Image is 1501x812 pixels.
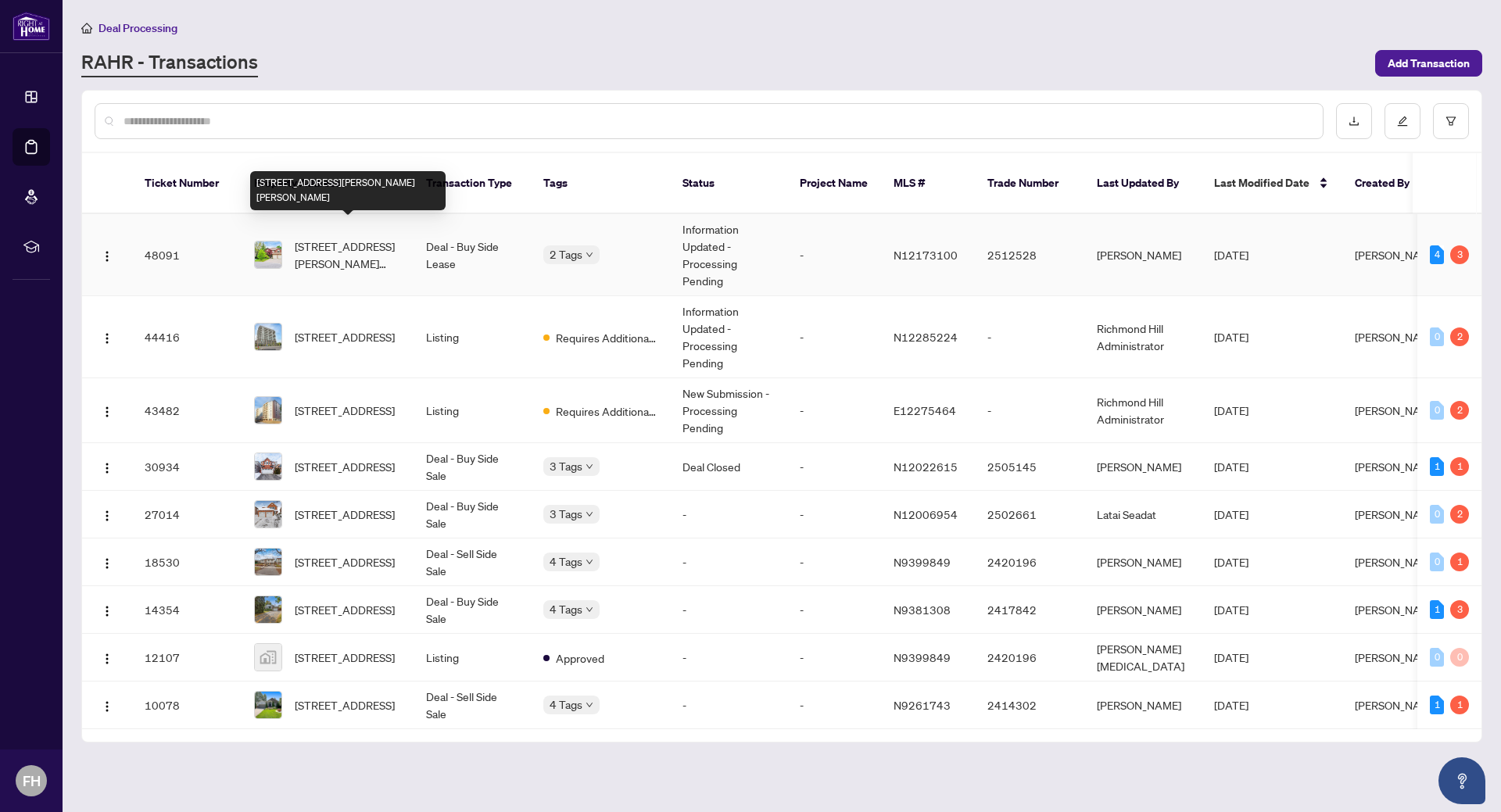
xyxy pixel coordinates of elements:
div: 1 [1450,553,1469,571]
button: Logo [95,597,120,622]
div: 0 [1430,327,1444,346]
img: thumbnail-img [255,692,281,718]
td: - [670,634,787,681]
span: N9399849 [894,555,951,569]
button: Logo [95,502,120,527]
th: Project Name [787,153,881,214]
span: down [586,701,593,709]
span: 4 Tags [550,600,582,618]
button: Logo [95,398,120,423]
img: thumbnail-img [255,549,281,575]
img: Logo [101,557,113,570]
button: download [1336,103,1372,139]
td: 44416 [132,296,242,378]
td: Latai Seadat [1084,491,1202,538]
span: [PERSON_NAME] [1355,403,1439,417]
div: 1 [1430,696,1444,714]
td: Listing [414,634,531,681]
img: Logo [101,605,113,617]
div: 1 [1450,696,1469,714]
td: [PERSON_NAME] [1084,538,1202,586]
span: Requires Additional Docs [556,329,657,346]
td: 18530 [132,538,242,586]
span: [DATE] [1214,330,1248,344]
div: 2 [1450,327,1469,346]
td: - [787,586,881,634]
div: 0 [1430,553,1444,571]
span: 4 Tags [550,696,582,714]
span: [STREET_ADDRESS] [295,601,395,618]
div: 1 [1450,457,1469,476]
span: [STREET_ADDRESS] [295,553,395,571]
img: logo [13,12,50,41]
div: 4 [1430,245,1444,264]
td: - [975,296,1084,378]
span: [STREET_ADDRESS][PERSON_NAME][PERSON_NAME] [295,238,401,272]
td: [PERSON_NAME] [1084,681,1202,729]
span: [DATE] [1214,603,1248,617]
div: 2 [1450,401,1469,420]
td: - [975,378,1084,443]
td: Listing [414,378,531,443]
td: - [670,538,787,586]
div: 1 [1430,600,1444,619]
div: 0 [1430,401,1444,420]
td: [PERSON_NAME][MEDICAL_DATA] [1084,634,1202,681]
img: Logo [101,653,113,665]
td: [PERSON_NAME] [1084,443,1202,491]
td: Listing [414,296,531,378]
th: Last Modified Date [1202,153,1342,214]
span: down [586,463,593,470]
span: [DATE] [1214,403,1248,417]
div: 3 [1450,600,1469,619]
img: thumbnail-img [255,596,281,623]
img: Logo [101,462,113,474]
span: [PERSON_NAME] [1355,603,1439,617]
td: [PERSON_NAME] [1084,586,1202,634]
span: [PERSON_NAME] [1355,507,1439,521]
span: down [586,251,593,259]
td: - [787,443,881,491]
span: E12275464 [894,403,956,417]
span: N9381308 [894,603,951,617]
div: 0 [1430,505,1444,524]
td: Deal - Buy Side Sale [414,443,531,491]
th: Transaction Type [414,153,531,214]
div: [STREET_ADDRESS][PERSON_NAME][PERSON_NAME] [250,171,446,210]
span: [STREET_ADDRESS] [295,328,395,345]
td: - [787,538,881,586]
td: 48091 [132,214,242,296]
td: 2420196 [975,538,1084,586]
img: thumbnail-img [255,453,281,480]
span: edit [1397,116,1408,127]
td: 12107 [132,634,242,681]
span: N12006954 [894,507,958,521]
td: Deal - Buy Side Sale [414,586,531,634]
td: - [787,681,881,729]
td: Deal - Buy Side Lease [414,214,531,296]
td: - [670,586,787,634]
div: 1 [1430,457,1444,476]
th: Created By [1342,153,1436,214]
td: 10078 [132,681,242,729]
td: 2420196 [975,634,1084,681]
div: 3 [1450,245,1469,264]
td: - [787,378,881,443]
span: 3 Tags [550,457,582,475]
td: 43482 [132,378,242,443]
td: [PERSON_NAME] [1084,214,1202,296]
img: thumbnail-img [255,501,281,528]
td: Deal - Sell Side Sale [414,538,531,586]
td: Deal - Buy Side Sale [414,491,531,538]
td: Information Updated - Processing Pending [670,214,787,296]
td: 2505145 [975,443,1084,491]
button: edit [1385,103,1420,139]
span: [STREET_ADDRESS] [295,506,395,523]
td: - [787,491,881,538]
span: [STREET_ADDRESS] [295,696,395,714]
td: 2417842 [975,586,1084,634]
span: [DATE] [1214,555,1248,569]
span: [PERSON_NAME] [1355,460,1439,474]
button: Logo [95,242,120,267]
button: Open asap [1438,757,1485,804]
